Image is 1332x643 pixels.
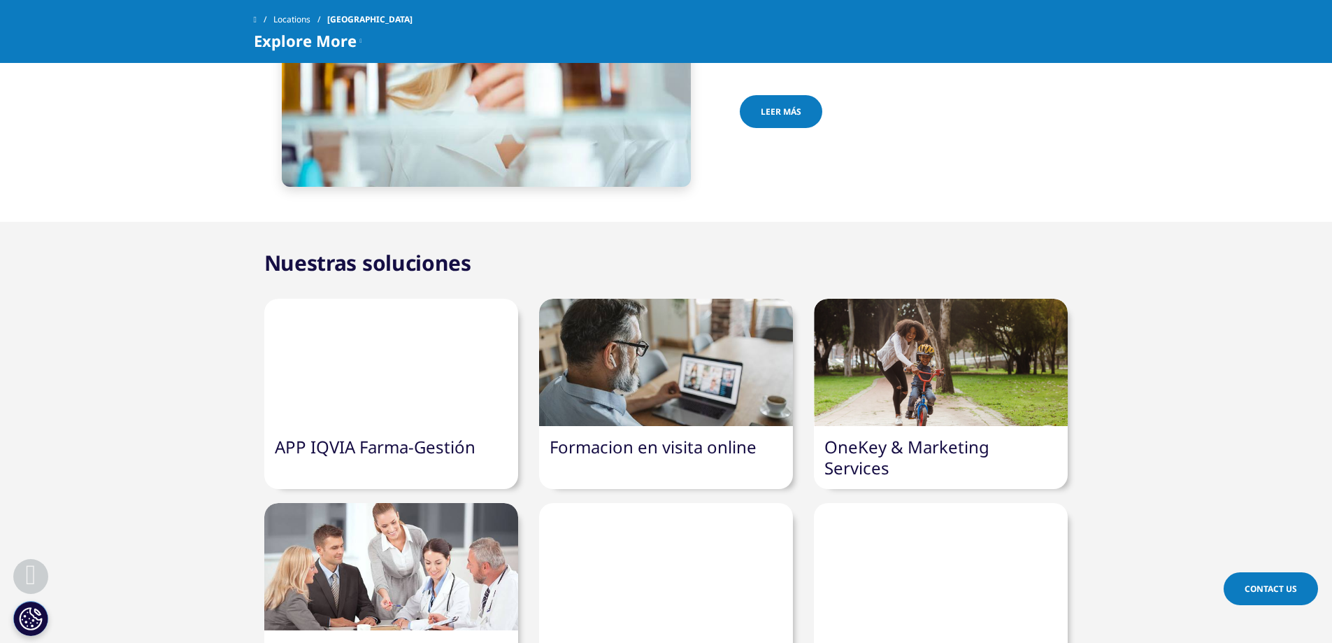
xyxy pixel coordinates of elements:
button: Configuració de les galetes [13,601,48,636]
span: Leer más [761,106,801,118]
a: Formacion en visita online [550,435,757,458]
h2: Nuestras soluciones [264,249,471,277]
a: Locations [273,7,327,32]
span: Explore More [254,32,357,49]
span: [GEOGRAPHIC_DATA] [327,7,413,32]
a: Leer más [740,95,822,128]
a: Contact Us [1224,572,1318,605]
span: Contact Us [1245,583,1297,595]
a: OneKey & Marketing Services [824,435,989,479]
a: APP IQVIA Farma-Gestión [275,435,475,458]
